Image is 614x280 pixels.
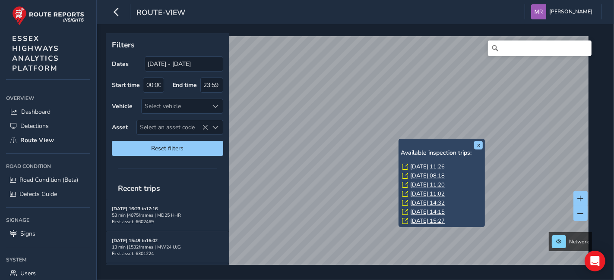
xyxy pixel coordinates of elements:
input: Search [488,40,592,56]
div: Select vehicle [142,99,209,113]
div: Overview [6,92,90,105]
span: First asset: 6301224 [112,250,154,257]
a: [DATE] 15:27 [410,217,445,225]
label: Start time [112,81,140,89]
div: Open Intercom Messenger [585,251,605,271]
div: 13 min | 1532 frames | MW24 UJG [112,244,223,250]
a: Route View [6,133,90,147]
a: [DATE] 11:20 [410,181,445,189]
span: Network [569,238,589,245]
strong: [DATE] 15:49 to 16:02 [112,237,158,244]
button: x [474,141,483,149]
span: Select an asset code [137,120,209,134]
span: Route View [20,136,54,144]
strong: [DATE] 16:23 to 17:16 [112,205,158,212]
span: route-view [136,7,185,19]
div: Select an asset code [209,120,223,134]
span: [PERSON_NAME] [549,4,592,19]
span: Defects Guide [19,190,57,198]
div: System [6,253,90,266]
img: diamond-layout [531,4,546,19]
button: [PERSON_NAME] [531,4,595,19]
div: 53 min | 4075 frames | MD25 HHR [112,212,223,218]
a: [DATE] 11:02 [410,190,445,198]
span: Signs [20,230,35,238]
span: Detections [20,122,49,130]
span: Reset filters [118,144,217,152]
div: Road Condition [6,160,90,173]
a: Dashboard [6,105,90,119]
img: rr logo [12,6,84,25]
button: Reset filters [112,141,223,156]
span: Dashboard [21,108,51,116]
a: [DATE] 14:15 [410,208,445,216]
a: Road Condition (Beta) [6,173,90,187]
span: Recent trips [112,177,166,199]
a: [DATE] 14:32 [410,199,445,207]
a: Signs [6,227,90,241]
div: Signage [6,214,90,227]
label: Vehicle [112,102,133,110]
span: ESSEX HIGHWAYS ANALYTICS PLATFORM [12,34,59,73]
p: Filters [112,39,223,50]
a: [DATE] 08:18 [410,172,445,180]
span: Users [20,269,36,277]
canvas: Map [109,36,589,275]
label: End time [173,81,197,89]
a: [DATE] 11:26 [410,163,445,171]
label: Asset [112,123,128,131]
label: Dates [112,60,129,68]
span: Road Condition (Beta) [19,176,78,184]
span: First asset: 6602469 [112,218,154,225]
a: Detections [6,119,90,133]
a: Defects Guide [6,187,90,201]
h6: Available inspection trips: [401,149,483,157]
